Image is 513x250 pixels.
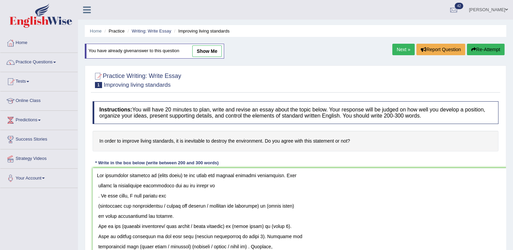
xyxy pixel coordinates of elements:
a: Home [90,28,102,34]
a: Practice Questions [0,53,78,70]
a: Success Stories [0,130,78,147]
a: Next » [392,44,415,55]
li: Practice [103,28,124,34]
span: 1 [95,82,102,88]
a: Your Account [0,169,78,186]
a: Strategy Videos [0,149,78,166]
a: Tests [0,72,78,89]
button: Report Question [416,44,465,55]
button: Re-Attempt [467,44,505,55]
div: You have already given answer to this question [85,44,224,59]
a: Home [0,34,78,50]
a: Predictions [0,111,78,128]
a: show me [192,45,222,57]
div: * Write in the box below (write between 200 and 300 words) [93,160,221,166]
a: Writing: Write Essay [132,28,171,34]
span: 42 [455,3,463,9]
a: Online Class [0,91,78,108]
h4: In order to improve living standards, it is inevitable to destroy the environment. Do you agree w... [93,131,498,151]
li: Improving living standards [173,28,230,34]
b: Instructions: [99,107,132,112]
small: Improving living standards [104,82,171,88]
h2: Practice Writing: Write Essay [93,71,181,88]
h4: You will have 20 minutes to plan, write and revise an essay about the topic below. Your response ... [93,101,498,124]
